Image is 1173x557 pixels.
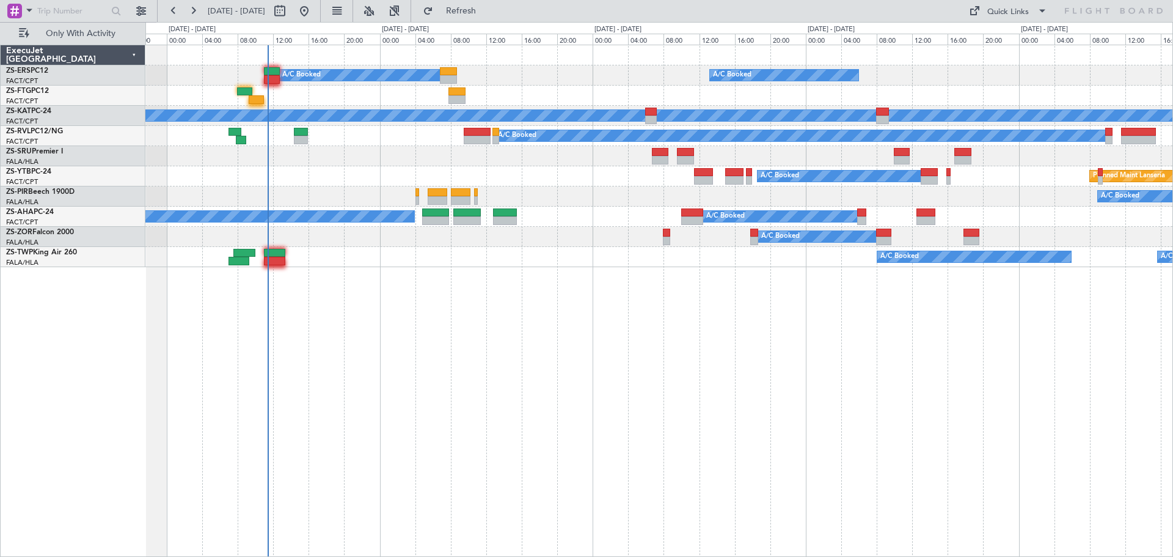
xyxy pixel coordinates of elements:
div: [DATE] - [DATE] [1021,24,1068,35]
div: [DATE] - [DATE] [169,24,216,35]
div: A/C Booked [880,248,919,266]
div: 08:00 [238,34,273,45]
div: A/C Booked [498,127,536,145]
div: 00:00 [167,34,202,45]
div: 08:00 [663,34,699,45]
div: A/C Booked [761,227,800,246]
span: ZS-YTB [6,168,31,175]
div: Quick Links [987,6,1029,18]
span: ZS-KAT [6,108,31,115]
div: 20:00 [131,34,167,45]
a: FACT/CPT [6,137,38,146]
div: 20:00 [770,34,806,45]
div: 00:00 [1019,34,1054,45]
div: [DATE] - [DATE] [808,24,855,35]
div: [DATE] - [DATE] [594,24,641,35]
a: ZS-PIRBeech 1900D [6,188,75,196]
a: ZS-FTGPC12 [6,87,49,95]
span: [DATE] - [DATE] [208,6,265,17]
a: FALA/HLA [6,157,38,166]
button: Refresh [417,1,491,21]
div: A/C Booked [1101,187,1139,205]
div: 16:00 [522,34,557,45]
a: FALA/HLA [6,197,38,207]
a: FACT/CPT [6,76,38,86]
div: 16:00 [948,34,983,45]
span: ZS-FTG [6,87,31,95]
div: 04:00 [415,34,451,45]
span: ZS-RVL [6,128,31,135]
div: 12:00 [273,34,309,45]
div: 20:00 [983,34,1018,45]
div: 04:00 [841,34,877,45]
span: Refresh [436,7,487,15]
div: 12:00 [912,34,948,45]
div: 08:00 [451,34,486,45]
div: 00:00 [380,34,415,45]
span: ZS-SRU [6,148,32,155]
div: 04:00 [628,34,663,45]
a: FACT/CPT [6,177,38,186]
div: A/C Booked [282,66,321,84]
div: 08:00 [1090,34,1125,45]
span: Only With Activity [32,29,129,38]
div: 16:00 [735,34,770,45]
a: ZS-ZORFalcon 2000 [6,229,74,236]
a: ZS-YTBPC-24 [6,168,51,175]
div: A/C Booked [706,207,745,226]
div: Planned Maint Lanseria [1093,167,1165,185]
div: A/C Booked [761,167,799,185]
div: 04:00 [1054,34,1090,45]
a: ZS-TWPKing Air 260 [6,249,77,256]
div: 08:00 [877,34,912,45]
input: Trip Number [37,2,108,20]
div: 12:00 [486,34,522,45]
span: ZS-PIR [6,188,28,196]
button: Quick Links [963,1,1053,21]
div: 12:00 [700,34,735,45]
a: ZS-ERSPC12 [6,67,48,75]
a: ZS-RVLPC12/NG [6,128,63,135]
a: FACT/CPT [6,97,38,106]
div: A/C Booked [713,66,751,84]
span: ZS-TWP [6,249,33,256]
div: 04:00 [202,34,238,45]
div: 00:00 [593,34,628,45]
a: FALA/HLA [6,238,38,247]
div: 20:00 [557,34,593,45]
button: Only With Activity [13,24,133,43]
div: 12:00 [1125,34,1161,45]
div: 20:00 [344,34,379,45]
span: ZS-AHA [6,208,34,216]
div: [DATE] - [DATE] [382,24,429,35]
a: FACT/CPT [6,218,38,227]
a: FACT/CPT [6,117,38,126]
div: 00:00 [806,34,841,45]
a: ZS-AHAPC-24 [6,208,54,216]
div: 16:00 [309,34,344,45]
a: ZS-SRUPremier I [6,148,63,155]
a: FALA/HLA [6,258,38,267]
span: ZS-ERS [6,67,31,75]
span: ZS-ZOR [6,229,32,236]
a: ZS-KATPC-24 [6,108,51,115]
